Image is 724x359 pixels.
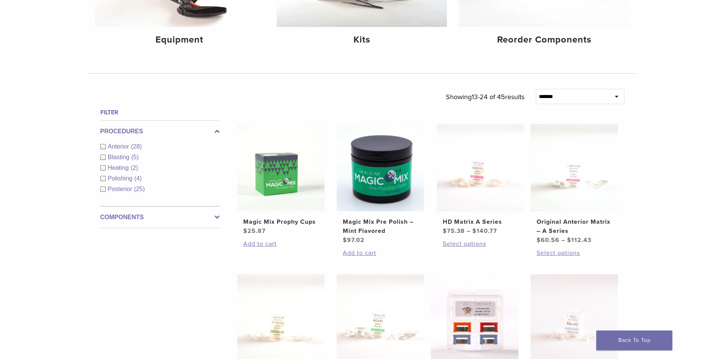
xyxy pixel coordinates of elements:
[108,154,131,160] span: Blasting
[108,175,135,182] span: Polishing
[537,236,559,244] bdi: 60.56
[243,239,318,248] a: Add to cart: “Magic Mix Prophy Cups”
[567,236,591,244] bdi: 112.43
[343,248,418,258] a: Add to cart: “Magic Mix Pre Polish - Mint Flavored”
[567,236,571,244] span: $
[467,227,471,235] span: –
[108,164,131,171] span: Heating
[337,124,424,211] img: Magic Mix Pre Polish - Mint Flavored
[443,217,518,226] h2: HD Matrix A Series
[472,93,505,101] span: 13-24 of 45
[283,33,441,47] h4: Kits
[443,227,447,235] span: $
[131,164,138,171] span: (2)
[437,124,524,211] img: HD Matrix A Series
[131,154,139,160] span: (5)
[101,33,259,47] h4: Equipment
[100,213,220,222] label: Components
[134,186,145,192] span: (25)
[343,236,347,244] span: $
[436,124,525,236] a: HD Matrix A SeriesHD Matrix A Series
[443,239,518,248] a: Select options for “HD Matrix A Series”
[131,143,142,150] span: (28)
[237,124,325,211] img: Magic Mix Prophy Cups
[100,108,220,117] h4: Filter
[537,217,612,236] h2: Original Anterior Matrix – A Series
[108,186,134,192] span: Posterior
[134,175,142,182] span: (4)
[443,227,465,235] bdi: 75.38
[343,236,364,244] bdi: 97.02
[237,124,325,236] a: Magic Mix Prophy CupsMagic Mix Prophy Cups $25.87
[530,124,619,245] a: Original Anterior Matrix - A SeriesOriginal Anterior Matrix – A Series
[531,124,618,211] img: Original Anterior Matrix - A Series
[446,89,524,105] p: Showing results
[100,127,220,136] label: Procedures
[561,236,565,244] span: –
[472,227,497,235] bdi: 140.77
[537,248,612,258] a: Select options for “Original Anterior Matrix - A Series”
[243,227,247,235] span: $
[243,227,266,235] bdi: 25.87
[243,217,318,226] h2: Magic Mix Prophy Cups
[596,331,672,350] a: Back To Top
[537,236,541,244] span: $
[343,217,418,236] h2: Magic Mix Pre Polish – Mint Flavored
[465,33,623,47] h4: Reorder Components
[336,124,425,245] a: Magic Mix Pre Polish - Mint FlavoredMagic Mix Pre Polish – Mint Flavored $97.02
[108,143,131,150] span: Anterior
[472,227,477,235] span: $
